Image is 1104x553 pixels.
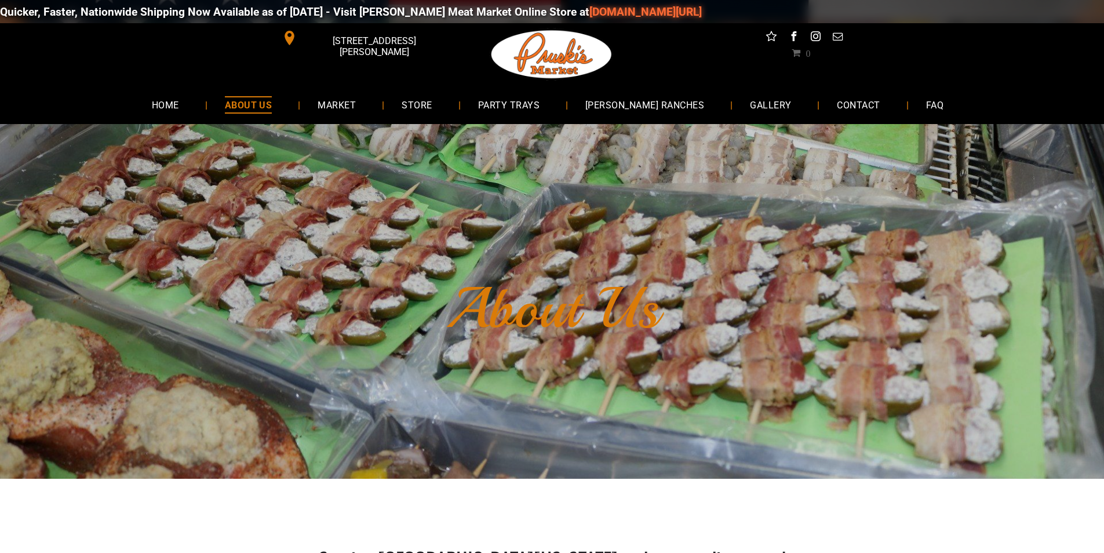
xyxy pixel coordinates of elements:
img: Pruski-s+Market+HQ+Logo2-1920w.png [489,23,614,86]
a: [STREET_ADDRESS][PERSON_NAME] [274,29,451,47]
a: instagram [808,29,823,47]
a: MARKET [300,89,373,120]
a: [PERSON_NAME] RANCHES [568,89,722,120]
a: CONTACT [819,89,897,120]
span: [STREET_ADDRESS][PERSON_NAME] [299,30,449,63]
a: PARTY TRAYS [461,89,557,120]
a: GALLERY [733,89,808,120]
font: About Us [446,272,659,344]
a: HOME [134,89,196,120]
a: facebook [786,29,801,47]
a: STORE [384,89,449,120]
span: 0 [806,48,810,57]
a: ABOUT US [207,89,290,120]
a: FAQ [909,89,961,120]
a: Social network [764,29,779,47]
a: email [830,29,845,47]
